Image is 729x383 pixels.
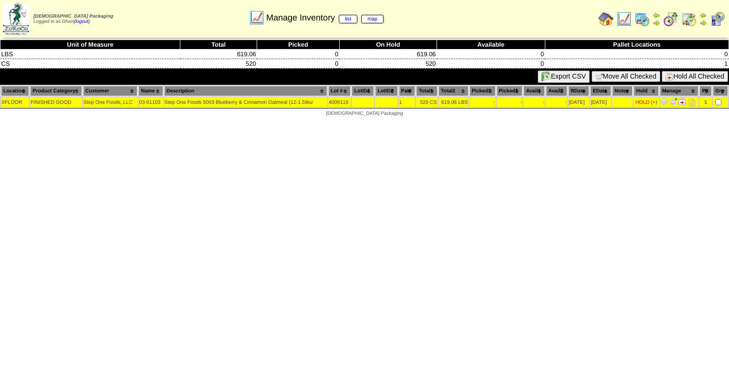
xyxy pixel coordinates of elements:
td: 1 [545,59,729,69]
img: zoroco-logo-small.webp [3,3,29,35]
span: [DEMOGRAPHIC_DATA] Packaging [326,111,403,116]
th: EDate [590,86,611,96]
th: Plt [699,86,712,96]
th: On Hold [339,40,437,50]
td: 1 [399,97,416,107]
img: line_graph.gif [616,11,632,27]
img: Adjust [660,98,668,105]
td: CS [0,59,180,69]
td: - [469,97,496,107]
td: 520 CS [416,97,437,107]
td: - [523,97,545,107]
th: Manage [660,86,699,96]
th: LotID2 [375,86,397,96]
img: home.gif [598,11,614,27]
td: 03-01103 [138,97,163,107]
img: arrowright.gif [699,19,707,27]
td: 619.06 [339,50,437,59]
td: 0 [545,50,729,59]
a: map [361,15,384,23]
td: 520 [180,59,257,69]
th: Available [437,40,545,50]
th: Pal# [399,86,416,96]
th: Name [138,86,163,96]
th: Lot # [328,86,351,96]
th: Picked2 [497,86,523,96]
th: Grp [713,86,728,96]
td: - [497,97,523,107]
td: 520 [339,59,437,69]
div: 1 [700,100,711,105]
a: (logout) [74,19,90,24]
a: list [339,15,357,23]
button: Hold All Checked [662,71,728,82]
td: 4006116 [328,97,351,107]
th: Avail1 [523,86,545,96]
img: Manage Hold [678,98,686,105]
img: line_graph.gif [249,10,264,25]
td: FINISHED GOOD [30,97,82,107]
button: Move All Checked [592,71,660,82]
td: 0 [437,59,545,69]
div: (+) [651,100,657,105]
span: Logged in as Dhart [33,14,113,24]
img: calendarinout.gif [681,11,697,27]
th: Total [180,40,257,50]
th: Total2 [438,86,469,96]
span: [DEMOGRAPHIC_DATA] Packaging [33,14,113,19]
img: calendarcustomer.gif [710,11,725,27]
td: Step One Foods 5003 Blueberry & Cinnamon Oatmeal (12-1.59oz [164,97,327,107]
td: 0 [257,59,340,69]
th: Location [1,86,29,96]
th: Description [164,86,327,96]
th: Picked [257,40,340,50]
img: hold.gif [666,73,673,81]
img: cart.gif [595,73,603,81]
img: Move [669,98,677,105]
th: RDate [568,86,590,96]
img: arrowright.gif [653,19,660,27]
th: Notes [612,86,633,96]
th: LotID1 [352,86,374,96]
img: arrowleft.gif [653,11,660,19]
img: calendarprod.gif [635,11,650,27]
td: 0 [257,50,340,59]
button: Export CSV [538,71,590,83]
i: Note [689,99,695,106]
td: - [546,97,567,107]
th: Product Category [30,86,82,96]
th: Unit of Measure [0,40,180,50]
td: [DATE] [590,97,611,107]
th: Picked1 [469,86,496,96]
img: calendarblend.gif [663,11,678,27]
th: Avail2 [546,86,567,96]
span: Manage Inventory [266,13,384,23]
td: 619.06 LBS [438,97,469,107]
th: Hold [634,86,658,96]
img: excel.gif [542,72,551,81]
td: XFLOOR [1,97,29,107]
div: HOLD [635,100,650,105]
td: Step One Foods, LLC [83,97,138,107]
th: Customer [83,86,138,96]
th: Total1 [416,86,437,96]
td: [DATE] [568,97,590,107]
td: LBS [0,50,180,59]
img: arrowleft.gif [699,11,707,19]
th: Pallet Locations [545,40,729,50]
td: 0 [437,50,545,59]
td: 619.06 [180,50,257,59]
